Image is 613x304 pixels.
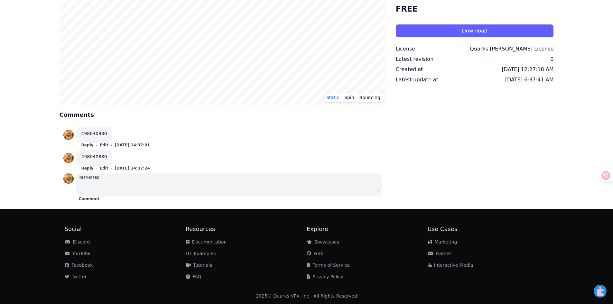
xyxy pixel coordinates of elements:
[186,239,227,244] a: Documentation
[81,166,94,171] button: Reply
[502,66,554,73] div: [DATE] 12:27:18 AM
[256,293,357,299] div: 2025 © Quarks VFX, Inc - All Rights Reserved
[186,251,216,256] a: Examples
[357,93,383,102] button: Bouncing
[60,110,385,119] h4: Comments
[111,166,112,170] small: .
[96,166,97,170] small: .
[100,143,108,148] button: Edit
[63,153,74,163] img: profile
[324,93,342,102] button: Static
[342,93,357,102] button: Spin
[186,263,212,268] a: Tutorials
[115,143,150,148] button: [DATE] 14:37:01
[65,251,91,256] a: YouTube
[79,196,99,201] button: Comment
[65,274,87,279] a: Twitter
[470,45,553,53] div: Quarks [PERSON_NAME] License
[79,176,99,180] small: 498040880
[81,154,107,159] a: 498040880
[550,55,553,63] div: 0
[428,251,452,256] a: Games
[81,131,107,136] a: 498040880
[396,4,554,14] h4: FREE
[96,143,97,147] small: .
[111,143,112,147] small: .
[186,274,201,279] a: FAQ
[307,251,323,256] a: Fork
[594,285,607,298] img: CRXJS logo
[396,76,438,84] div: Latest update at
[65,225,186,234] h2: Social
[307,239,339,244] a: Showcases
[307,225,428,234] h2: Explore
[307,274,343,279] a: Privacy Policy
[115,166,150,171] button: [DATE] 14:37:24
[505,76,554,84] div: [DATE] 6:37:41 AM
[63,173,74,184] img: profile
[81,143,94,148] button: Reply
[307,263,350,268] a: Terms of Service
[396,66,423,73] div: Created at
[65,263,93,268] a: Facebook
[428,263,473,268] a: Interactive Media
[428,225,549,234] h2: Use Cases
[396,55,433,63] div: Latest revision
[63,130,74,140] img: profile
[100,166,108,171] button: Edit
[396,45,415,53] div: License
[396,24,554,37] button: Download
[428,239,457,244] a: Marketing
[65,239,90,244] a: Discord
[186,225,307,234] h2: Resources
